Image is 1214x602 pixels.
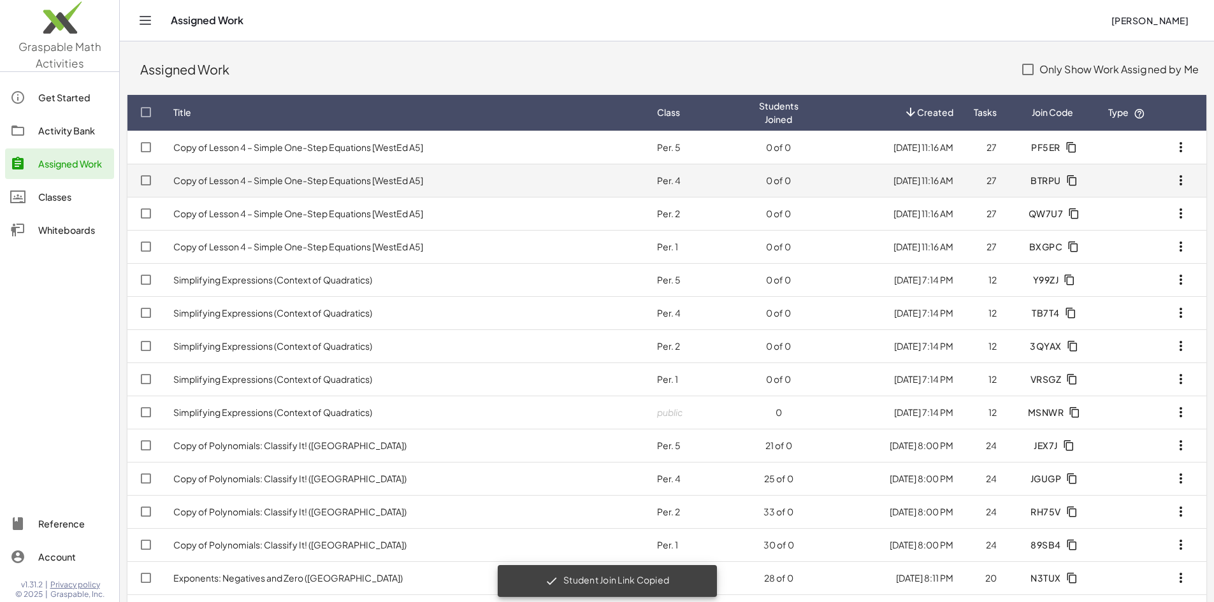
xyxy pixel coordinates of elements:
td: [DATE] 7:14 PM [809,362,964,396]
a: Assigned Work [5,148,114,179]
span: PF5ER [1031,141,1060,153]
span: JGUGP [1030,473,1061,484]
td: Per. 1 [647,528,748,561]
div: Student Join Link Copied [508,574,707,588]
a: Simplifying Expressions (Context of Quadratics) [173,274,372,285]
div: Get Started [38,90,109,105]
span: 89SB4 [1030,539,1061,550]
span: BTRPU [1030,175,1061,186]
td: 0 of 0 [749,329,809,362]
span: Join Code [1032,106,1073,119]
div: Activity Bank [38,123,109,138]
a: Account [5,541,114,572]
td: 30 of 0 [749,528,809,561]
td: [DATE] 8:00 PM [809,462,964,495]
td: [DATE] 7:14 PM [809,296,964,329]
td: Per. 5 [647,263,748,296]
td: Per. 5 [647,131,748,164]
td: [DATE] 11:16 AM [809,164,964,197]
button: 3QYAX [1020,334,1086,357]
span: Y99ZJ [1032,274,1059,285]
div: Assigned Work [38,156,109,171]
a: Simplifying Expressions (Context of Quadratics) [173,373,372,385]
span: JEX7J [1034,440,1058,451]
a: Copy of Lesson 4 – Simple One-Step Equations [WestEd A5] [173,141,423,153]
button: BXGPC [1018,235,1087,258]
td: [DATE] 11:16 AM [809,230,964,263]
a: Classes [5,182,114,212]
td: 0 of 0 [749,296,809,329]
td: Per. 5 [647,561,748,594]
button: VRSGZ [1020,368,1085,391]
td: Per. 2 [647,329,748,362]
button: BTRPU [1020,169,1085,192]
button: N3TUX [1020,566,1085,589]
td: 12 [964,396,1007,429]
button: JGUGP [1020,467,1085,490]
div: Assigned Work [140,61,1009,78]
td: 0 of 0 [749,131,809,164]
td: 21 of 0 [749,429,809,462]
a: Simplifying Expressions (Context of Quadratics) [173,307,372,319]
td: [DATE] 8:00 PM [809,528,964,561]
td: 0 of 0 [749,362,809,396]
span: Type [1108,106,1145,118]
a: Copy of Polynomials: Classify It! ([GEOGRAPHIC_DATA]) [173,506,407,517]
span: Graspable Math Activities [18,39,101,70]
a: Reference [5,508,114,539]
span: Graspable, Inc. [50,589,105,599]
a: Copy of Lesson 4 – Simple One-Step Equations [WestEd A5] [173,241,423,252]
a: Copy of Polynomials: Classify It! ([GEOGRAPHIC_DATA]) [173,440,407,451]
label: Only Show Work Assigned by Me [1039,54,1199,85]
td: 24 [964,495,1007,528]
a: Copy of Polynomials: Classify It! ([GEOGRAPHIC_DATA]) [173,473,407,484]
td: Per. 5 [647,429,748,462]
button: QW7U7 [1018,202,1087,225]
td: 12 [964,362,1007,396]
a: Copy of Lesson 4 – Simple One-Step Equations [WestEd A5] [173,208,423,219]
span: QW7U7 [1028,208,1063,219]
div: Whiteboards [38,222,109,238]
a: Copy of Polynomials: Classify It! ([GEOGRAPHIC_DATA]) [173,539,407,550]
td: [DATE] 8:00 PM [809,495,964,528]
a: Activity Bank [5,115,114,146]
span: MSNWR [1027,406,1064,418]
td: 27 [964,131,1007,164]
button: JEX7J [1023,434,1082,457]
button: [PERSON_NAME] [1101,9,1199,32]
a: Simplifying Expressions (Context of Quadratics) [173,340,372,352]
td: Per. 4 [647,164,748,197]
td: Per. 1 [647,230,748,263]
span: © 2025 [15,589,43,599]
td: [DATE] 7:14 PM [809,396,964,429]
button: Toggle navigation [135,10,155,31]
a: Get Started [5,82,114,113]
div: Classes [38,189,109,204]
td: 12 [964,329,1007,362]
td: [DATE] 11:16 AM [809,131,964,164]
button: MSNWR [1017,401,1088,424]
button: RH75V [1020,500,1085,523]
td: 0 of 0 [749,197,809,230]
td: Per. 2 [647,495,748,528]
a: Exponents: Negatives and Zero ([GEOGRAPHIC_DATA]) [173,572,403,584]
button: PF5ER [1021,136,1085,159]
div: Reference [38,516,109,531]
span: Created [917,106,953,119]
button: Y99ZJ [1022,268,1083,291]
td: [DATE] 11:16 AM [809,197,964,230]
td: 24 [964,462,1007,495]
td: 33 of 0 [749,495,809,528]
a: Simplifying Expressions (Context of Quadratics) [173,406,372,418]
span: | [45,589,48,599]
span: Tasks [974,106,997,119]
td: 27 [964,230,1007,263]
span: N3TUX [1030,572,1061,584]
td: [DATE] 8:11 PM [809,561,964,594]
td: 0 of 0 [749,230,809,263]
span: Students Joined [759,99,798,126]
span: v1.31.2 [21,580,43,590]
span: VRSGZ [1030,373,1061,385]
span: 3QYAX [1030,340,1062,352]
span: Class [657,106,680,119]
